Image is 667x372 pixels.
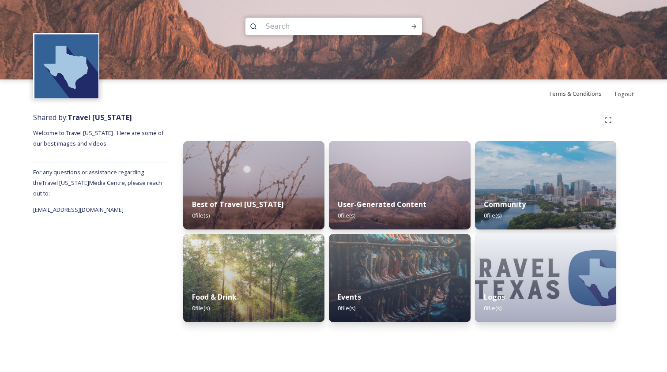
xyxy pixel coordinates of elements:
[475,234,616,322] img: 6104e146-cd2f-4510-bccf-6df62e687699.jpg
[33,113,132,122] span: Shared by:
[68,113,132,122] strong: Travel [US_STATE]
[261,17,382,36] input: Search
[192,304,210,312] span: 0 file(s)
[484,199,526,209] strong: Community
[338,199,426,209] strong: User-Generated Content
[192,199,284,209] strong: Best of Travel [US_STATE]
[33,129,165,147] span: Welcome to Travel [US_STATE] . Here are some of our best images and videos.
[329,141,470,229] img: 139202cf-4eed-450c-9de7-d067b07ea386.jpg
[183,234,324,322] img: edfed68a-769b-4a89-b939-09b53e728517.jpg
[192,211,210,219] span: 0 file(s)
[484,211,501,219] span: 0 file(s)
[548,88,615,99] a: Terms & Conditions
[33,168,162,197] span: For any questions or assistance regarding the Travel [US_STATE] Media Centre, please reach out to:
[183,141,324,229] img: 71a10143-5fe1-4618-9066-fc8811f34a4e.jpg
[484,304,501,312] span: 0 file(s)
[192,292,237,302] strong: Food & Drink
[329,234,470,322] img: 7e175e83-f2d9-4cd6-8f7f-963a15f775ae.jpg
[33,206,124,214] span: [EMAIL_ADDRESS][DOMAIN_NAME]
[615,90,634,98] span: Logout
[475,141,616,229] img: 74c58427-7d89-4bc1-bdbb-6a73957e6a74.jpg
[338,292,361,302] strong: Events
[338,211,355,219] span: 0 file(s)
[338,304,355,312] span: 0 file(s)
[34,34,98,98] img: images%20%281%29.jpeg
[548,90,602,98] span: Terms & Conditions
[484,292,505,302] strong: Logos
